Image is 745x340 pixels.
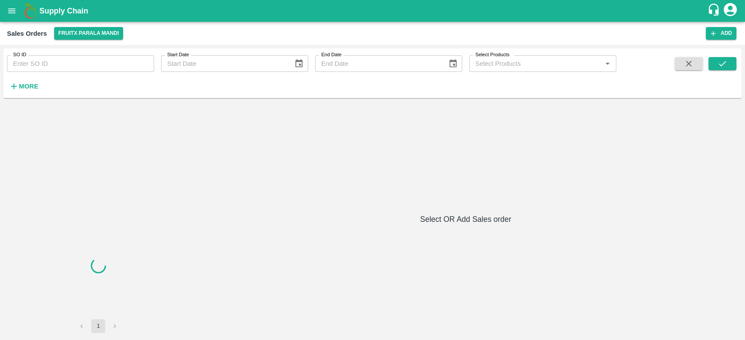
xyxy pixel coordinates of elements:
input: Select Products [472,58,599,69]
strong: More [19,83,38,90]
button: Open [602,58,613,69]
div: customer-support [707,3,722,19]
input: Enter SO ID [7,55,154,72]
label: End Date [321,51,341,58]
button: Choose date [291,55,307,72]
label: SO ID [13,51,26,58]
nav: pagination navigation [73,319,123,333]
input: End Date [315,55,441,72]
label: Start Date [167,51,189,58]
div: Sales Orders [7,28,47,39]
b: Supply Chain [39,7,88,15]
button: open drawer [2,1,22,21]
button: More [7,79,41,94]
input: Start Date [161,55,287,72]
button: Select DC [54,27,124,40]
button: Add [706,27,736,40]
button: page 1 [91,319,105,333]
div: account of current user [722,2,738,20]
img: logo [22,2,39,20]
h6: Select OR Add Sales order [193,213,738,225]
label: Select Products [475,51,509,58]
a: Supply Chain [39,5,707,17]
button: Choose date [445,55,461,72]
